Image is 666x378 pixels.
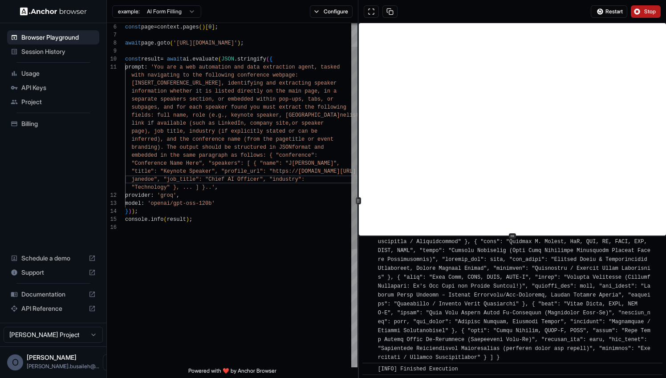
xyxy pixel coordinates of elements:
[367,365,371,374] span: ​
[151,64,311,70] span: 'You are a web automation and data extraction agen
[131,160,292,167] span: "Conference Name Here", "speakers": [ { "name": "J
[131,208,134,215] span: )
[7,265,99,280] div: Support
[310,5,353,18] button: Configure
[125,192,151,199] span: provider
[378,141,654,361] span: [LORE] Ipsu do sit ametconse adipiscing eli seddoei temporincid: { "utlaboreet": "DOLOR71 (1860 M...
[221,56,234,62] span: JSON
[202,24,205,30] span: )
[188,367,276,378] span: Powered with ❤️ by Anchor Browser
[292,176,305,183] span: ry":
[27,363,99,370] span: omar.busaileh@aaico.com
[292,72,298,78] span: e:
[163,216,166,223] span: (
[157,40,170,46] span: goto
[21,254,85,263] span: Schedule a demo
[27,354,77,361] span: Omar Busaileh
[107,224,117,232] div: 16
[107,199,117,207] div: 13
[125,200,141,207] span: model
[21,47,96,56] span: Session History
[141,56,160,62] span: result
[157,192,176,199] span: 'groq'
[183,24,199,30] span: pages
[176,192,179,199] span: ,
[288,136,333,142] span: title or event
[125,40,141,46] span: await
[292,88,337,94] span: ain page, in a
[605,8,623,15] span: Restart
[311,64,340,70] span: t, tasked
[125,56,141,62] span: const
[125,208,128,215] span: }
[7,30,99,45] div: Browser Playground
[125,216,147,223] span: console
[234,56,237,62] span: .
[292,128,317,134] span: r can be
[107,63,117,71] div: 11
[107,47,117,55] div: 9
[211,24,215,30] span: ]
[378,366,458,372] span: [INFO] Finished Execution
[131,104,292,110] span: subpages, and for each speaker found you must extr
[7,354,23,370] div: O
[131,152,292,159] span: embedded in the same paragraph as follows: { "conf
[131,176,292,183] span: janedoe", "job_title": "Chief AI Officer", "indust
[131,136,288,142] span: inferred), and the conference name (from the page
[21,290,85,299] span: Documentation
[107,215,117,224] div: 15
[131,128,292,134] span: page), job title, industry (if explicitly stated o
[131,144,292,150] span: branding). The output should be structured in JSON
[364,5,379,18] button: Open in full screen
[21,69,96,78] span: Usage
[107,39,117,47] div: 8
[183,56,189,62] span: ai
[21,268,85,277] span: Support
[21,83,96,92] span: API Keys
[21,119,96,128] span: Billing
[154,40,157,46] span: .
[292,96,333,102] span: ups, tabs, or
[167,216,186,223] span: result
[205,24,208,30] span: [
[147,200,215,207] span: 'openai/gpt-oss-120b'
[128,208,131,215] span: )
[237,56,266,62] span: stringify
[135,208,138,215] span: ;
[151,216,164,223] span: info
[240,40,244,46] span: ;
[292,168,356,175] span: //[DOMAIN_NAME][URL]
[147,216,150,223] span: .
[131,96,292,102] span: separate speakers section, or embedded within pop-
[21,98,96,106] span: Project
[154,24,157,30] span: =
[131,80,292,86] span: [INSERT_CONFERENCE_URL_HERE], identifying and extr
[107,31,117,39] div: 7
[644,8,657,15] span: Stop
[292,144,324,150] span: format and
[215,24,218,30] span: ;
[107,191,117,199] div: 12
[179,24,183,30] span: .
[7,301,99,316] div: API Reference
[7,66,99,81] div: Usage
[131,72,292,78] span: with navigating to the following conference webpag
[7,287,99,301] div: Documentation
[107,55,117,63] div: 10
[591,5,627,18] button: Restart
[125,24,141,30] span: const
[107,23,117,31] div: 6
[218,56,221,62] span: (
[7,95,99,109] div: Project
[141,40,154,46] span: page
[131,112,340,118] span: fields: full name, role (e.g., keynote speaker, [GEOGRAPHIC_DATA]
[157,24,179,30] span: context
[21,304,85,313] span: API Reference
[189,56,192,62] span: .
[199,24,202,30] span: (
[7,81,99,95] div: API Keys
[292,152,317,159] span: erence":
[292,160,340,167] span: [PERSON_NAME]",
[125,64,144,70] span: prompt
[631,5,661,18] button: Stop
